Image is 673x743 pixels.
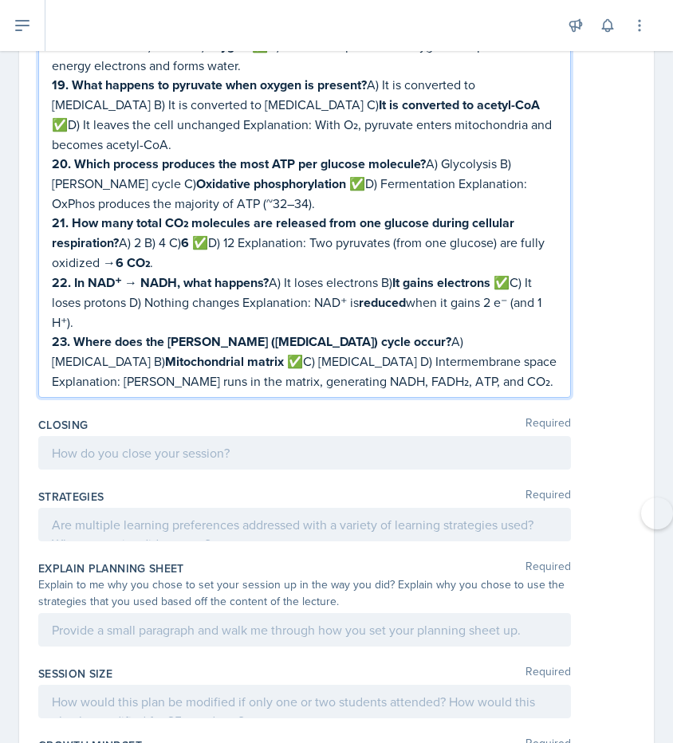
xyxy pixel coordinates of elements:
p: A) It loses electrons B) C) It loses protons D) Nothing changes Explanation: NAD⁺ is when it gain... [52,273,557,332]
strong: 22. In NAD⁺ → NADH, what happens? [52,273,269,292]
strong: 6 CO₂ [116,254,150,272]
strong: 23. Where does the [PERSON_NAME] ([MEDICAL_DATA]) cycle occur? [52,332,451,351]
span: Required [525,417,571,433]
strong: 6 ✅ [181,234,208,252]
span: Required [525,560,571,576]
p: A) [MEDICAL_DATA] B) C) [MEDICAL_DATA] D) Intermembrane space Explanation: [PERSON_NAME] runs in ... [52,332,557,391]
p: A) 2 B) 4 C) D) 12 Explanation: Two pyruvates (from one glucose) are fully oxidized → . [52,213,557,273]
strong: Oxidative phosphorylation ✅ [196,175,365,193]
strong: 19. What happens to pyruvate when oxygen is present? [52,76,367,94]
strong: Mitochondrial matrix ✅ [165,352,303,371]
label: Strategies [38,489,104,505]
strong: It gains electrons ✅ [392,273,510,292]
p: A) Glycolysis B) [PERSON_NAME] cycle C) D) Fermentation Explanation: OxPhos produces the majority... [52,154,557,213]
strong: 20. Which process produces the most ATP per glucose molecule? [52,155,426,173]
div: Explain to me why you chose to set your session up in the way you did? Explain why you chose to u... [38,576,571,610]
p: A) It is converted to [MEDICAL_DATA] B) It is converted to [MEDICAL_DATA] C) D) It leaves the cel... [52,75,557,154]
label: Closing [38,417,88,433]
span: Required [525,666,571,682]
label: Session Size [38,666,112,682]
strong: 21. How many total CO₂ molecules are released from one glucose during cellular respiration? [52,214,518,252]
label: Explain Planning Sheet [38,560,184,576]
span: Required [525,489,571,505]
strong: reduced [359,293,406,312]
